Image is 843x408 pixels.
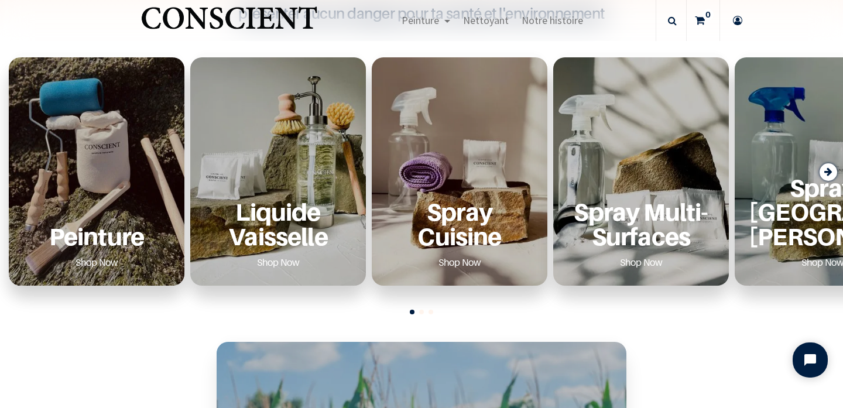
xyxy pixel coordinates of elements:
[419,310,424,314] span: Go to slide 2
[243,253,314,272] a: Shop Now
[424,253,495,272] a: Shop Now
[386,200,533,248] a: Spray Cuisine
[9,57,184,286] div: 1 / 6
[190,57,366,286] div: 2 / 6
[702,9,714,20] sup: 0
[61,253,132,272] a: Shop Now
[402,13,439,27] span: Peinture
[606,253,677,272] a: Shop Now
[783,332,838,388] iframe: Tidio Chat
[23,224,170,248] a: Peinture
[553,57,729,286] div: 4 / 6
[429,310,433,314] span: Go to slide 3
[410,310,414,314] span: Go to slide 1
[522,13,583,27] span: Notre histoire
[567,200,715,248] a: Spray Multi-Surfaces
[204,200,352,248] a: Liquide Vaisselle
[372,57,547,286] div: 3 / 6
[820,163,837,181] div: Next slide
[463,13,509,27] span: Nettoyant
